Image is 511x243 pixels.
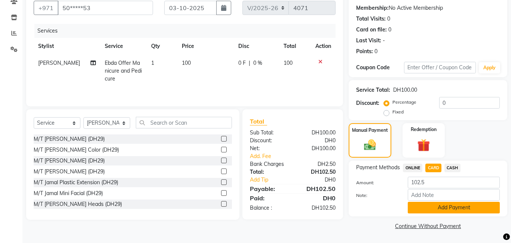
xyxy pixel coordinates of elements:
[244,168,293,176] div: Total:
[244,129,293,137] div: Sub Total:
[34,24,341,38] div: Services
[356,15,386,23] div: Total Visits:
[404,62,476,73] input: Enter Offer / Coupon Code
[293,204,342,212] div: DH102.50
[392,99,416,106] label: Percentage
[58,1,153,15] input: Search by Name/Mobile/Email/Code
[34,200,122,208] div: M/T [PERSON_NAME] Heads (DH29)
[293,160,342,168] div: DH2.50
[425,164,441,172] span: CARD
[374,48,377,55] div: 0
[411,126,437,133] label: Redemption
[34,189,103,197] div: M/T Jamal Mini Facial (DH29)
[356,64,404,72] div: Coupon Code
[293,137,342,145] div: DH0
[244,184,293,193] div: Payable:
[38,60,80,66] span: [PERSON_NAME]
[244,204,293,212] div: Balance :
[293,194,342,203] div: DH0
[177,38,234,55] th: Price
[34,168,105,176] div: M/T [PERSON_NAME] (DH29)
[136,117,232,128] input: Search or Scan
[249,59,250,67] span: |
[147,38,177,55] th: Qty
[105,60,142,82] span: Ebda Offer Manicure and Pedicure
[356,26,387,34] div: Card on file:
[244,160,293,168] div: Bank Charges
[352,127,388,134] label: Manual Payment
[151,60,154,66] span: 1
[182,60,191,66] span: 100
[356,4,500,12] div: No Active Membership
[293,184,342,193] div: DH102.50
[279,38,311,55] th: Total
[293,145,342,152] div: DH100.00
[360,138,380,152] img: _cash.svg
[356,48,373,55] div: Points:
[444,164,460,172] span: CASH
[34,135,105,143] div: M/T [PERSON_NAME] (DH29)
[388,26,391,34] div: 0
[356,37,381,45] div: Last Visit:
[351,179,402,186] label: Amount:
[393,86,417,94] div: DH100.00
[408,189,500,201] input: Add Note
[34,38,100,55] th: Stylist
[387,15,390,23] div: 0
[234,38,279,55] th: Disc
[34,146,119,154] div: M/T [PERSON_NAME] Color (DH29)
[34,1,58,15] button: +971
[408,202,500,213] button: Add Payment
[100,38,147,55] th: Service
[479,62,500,73] button: Apply
[284,60,293,66] span: 100
[253,59,262,67] span: 0 %
[238,59,246,67] span: 0 F
[356,86,390,94] div: Service Total:
[392,109,404,115] label: Fixed
[250,118,267,125] span: Total
[356,99,379,107] div: Discount:
[403,164,422,172] span: ONLINE
[311,38,336,55] th: Action
[34,157,105,165] div: M/T [PERSON_NAME] (DH29)
[244,176,301,184] a: Add Tip
[413,137,434,153] img: _gift.svg
[244,137,293,145] div: Discount:
[408,177,500,188] input: Amount
[293,168,342,176] div: DH102.50
[350,222,506,230] a: Continue Without Payment
[244,145,293,152] div: Net:
[244,194,293,203] div: Paid:
[356,164,400,171] span: Payment Methods
[244,152,341,160] a: Add. Fee
[301,176,341,184] div: DH0
[351,192,402,199] label: Note:
[293,129,342,137] div: DH100.00
[34,179,118,186] div: M/T Jamal Plastic Extension (DH29)
[356,4,389,12] div: Membership:
[383,37,385,45] div: -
